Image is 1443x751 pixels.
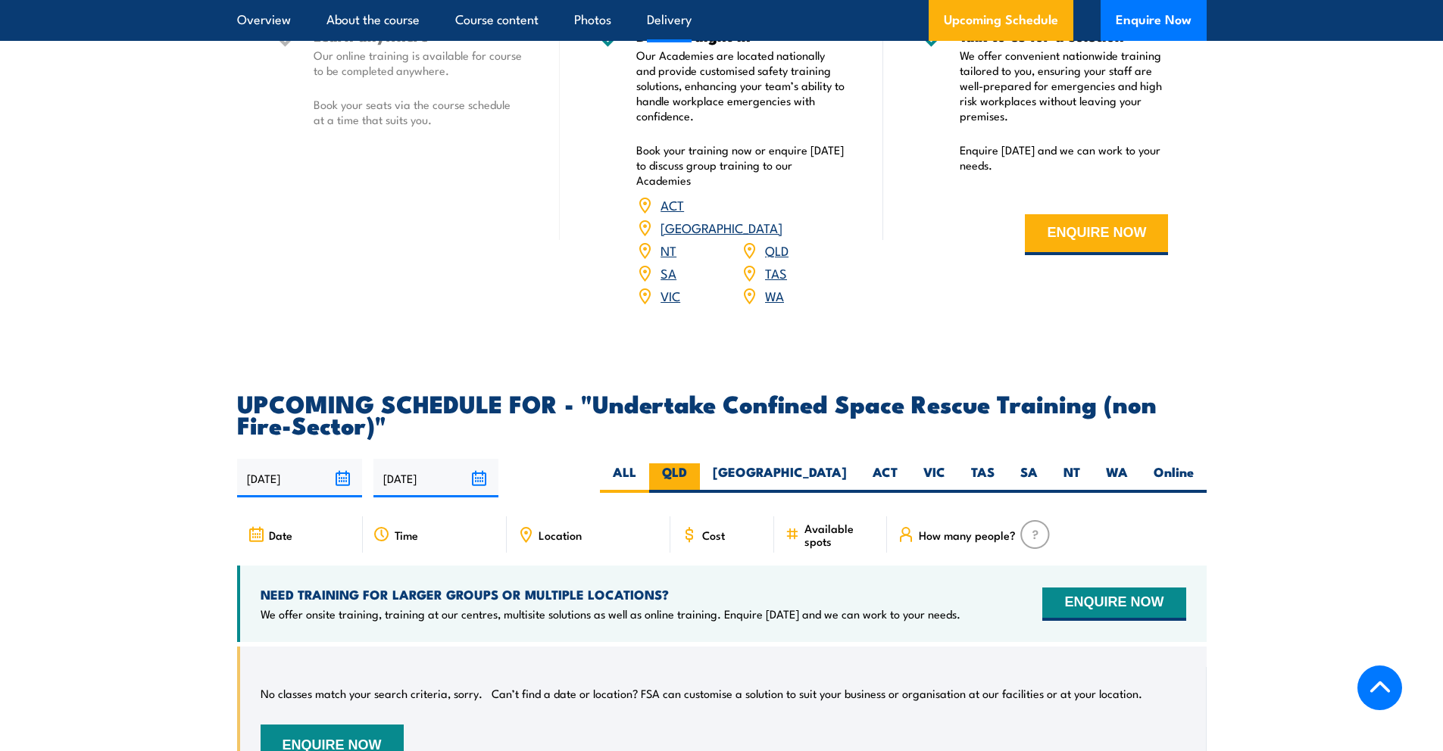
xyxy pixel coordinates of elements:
[237,459,362,497] input: From date
[702,528,725,541] span: Cost
[261,586,960,603] h4: NEED TRAINING FOR LARGER GROUPS OR MULTIPLE LOCATIONS?
[661,263,676,282] a: SA
[700,463,860,493] label: [GEOGRAPHIC_DATA]
[314,48,523,78] p: Our online training is available for course to be completed anywhere.
[960,29,1169,43] h5: Talk to us for a solution
[269,528,292,541] span: Date
[1025,214,1168,255] button: ENQUIRE NOW
[1141,463,1207,493] label: Online
[661,218,782,236] a: [GEOGRAPHIC_DATA]
[600,463,649,493] label: ALL
[910,463,958,493] label: VIC
[765,263,787,282] a: TAS
[765,241,789,259] a: QLD
[860,463,910,493] label: ACT
[804,522,876,547] span: Available spots
[237,392,1207,435] h2: UPCOMING SCHEDULE FOR - "Undertake Confined Space Rescue Training (non Fire-Sector)"
[314,29,523,43] h5: Learn anywhere
[1007,463,1051,493] label: SA
[765,286,784,304] a: WA
[636,48,845,123] p: Our Academies are located nationally and provide customised safety training solutions, enhancing ...
[373,459,498,497] input: To date
[960,48,1169,123] p: We offer convenient nationwide training tailored to you, ensuring your staff are well-prepared fo...
[661,195,684,213] a: ACT
[1093,463,1141,493] label: WA
[958,463,1007,493] label: TAS
[539,528,582,541] span: Location
[1051,463,1093,493] label: NT
[492,686,1142,701] p: Can’t find a date or location? FSA can customise a solution to suit your business or organisation...
[960,142,1169,173] p: Enquire [DATE] and we can work to your needs.
[314,97,523,127] p: Book your seats via the course schedule at a time that suits you.
[395,528,418,541] span: Time
[661,241,676,259] a: NT
[636,29,845,43] h5: Book straight in
[1042,587,1185,621] button: ENQUIRE NOW
[919,528,1016,541] span: How many people?
[636,142,845,188] p: Book your training now or enquire [DATE] to discuss group training to our Academies
[661,286,680,304] a: VIC
[649,463,700,493] label: QLD
[261,606,960,622] p: We offer onsite training, training at our centres, multisite solutions as well as online training...
[261,686,483,701] p: No classes match your search criteria, sorry.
